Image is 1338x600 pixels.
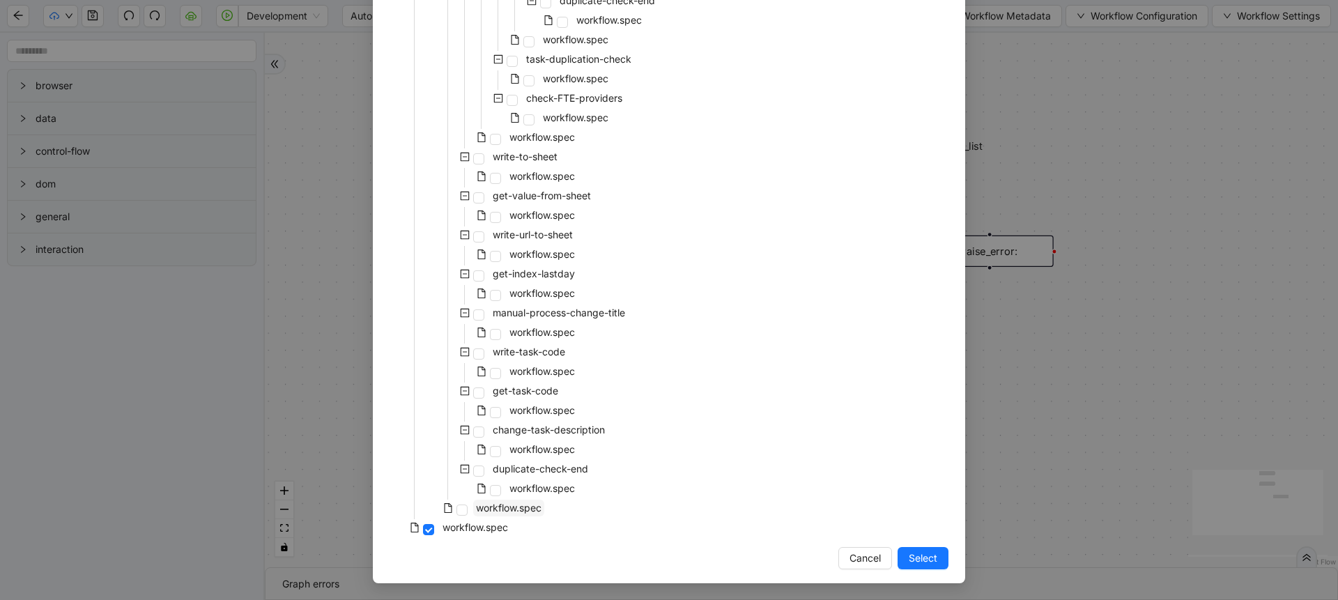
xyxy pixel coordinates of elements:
[490,422,608,438] span: change-task-description
[477,406,486,415] span: file
[493,424,605,436] span: change-task-description
[509,404,575,416] span: workflow.spec
[510,113,520,123] span: file
[493,151,557,162] span: write-to-sheet
[477,328,486,337] span: file
[909,551,937,566] span: Select
[490,344,568,360] span: write-task-code
[490,226,576,243] span: write-url-to-sheet
[507,402,578,419] span: workflow.spec
[460,191,470,201] span: minus-square
[490,266,578,282] span: get-index-lastday
[477,289,486,298] span: file
[509,248,575,260] span: workflow.spec
[477,171,486,181] span: file
[493,346,565,357] span: write-task-code
[526,53,631,65] span: task-duplication-check
[460,230,470,240] span: minus-square
[576,14,642,26] span: workflow.spec
[490,187,594,204] span: get-value-from-sheet
[543,72,608,84] span: workflow.spec
[460,386,470,396] span: minus-square
[507,246,578,263] span: workflow.spec
[543,111,608,123] span: workflow.spec
[493,307,625,318] span: manual-process-change-title
[507,285,578,302] span: workflow.spec
[477,249,486,259] span: file
[507,168,578,185] span: workflow.spec
[507,129,578,146] span: workflow.spec
[509,443,575,455] span: workflow.spec
[509,209,575,221] span: workflow.spec
[509,482,575,494] span: workflow.spec
[490,461,591,477] span: duplicate-check-end
[493,93,503,103] span: minus-square
[898,547,948,569] button: Select
[507,480,578,497] span: workflow.spec
[574,12,645,29] span: workflow.spec
[493,229,573,240] span: write-url-to-sheet
[493,385,558,397] span: get-task-code
[460,308,470,318] span: minus-square
[493,190,591,201] span: get-value-from-sheet
[507,324,578,341] span: workflow.spec
[477,484,486,493] span: file
[410,523,420,532] span: file
[507,363,578,380] span: workflow.spec
[509,365,575,377] span: workflow.spec
[540,70,611,87] span: workflow.spec
[460,152,470,162] span: minus-square
[460,269,470,279] span: minus-square
[509,131,575,143] span: workflow.spec
[477,210,486,220] span: file
[477,132,486,142] span: file
[490,305,628,321] span: manual-process-change-title
[509,326,575,338] span: workflow.spec
[838,547,892,569] button: Cancel
[507,441,578,458] span: workflow.spec
[443,521,508,533] span: workflow.spec
[493,463,588,475] span: duplicate-check-end
[473,500,544,516] span: workflow.spec
[460,347,470,357] span: minus-square
[523,51,634,68] span: task-duplication-check
[510,74,520,84] span: file
[523,90,625,107] span: check-FTE-providers
[460,464,470,474] span: minus-square
[460,425,470,435] span: minus-square
[477,367,486,376] span: file
[440,519,511,536] span: workflow.spec
[476,502,541,514] span: workflow.spec
[509,287,575,299] span: workflow.spec
[443,503,453,513] span: file
[510,35,520,45] span: file
[543,33,608,45] span: workflow.spec
[493,268,575,279] span: get-index-lastday
[526,92,622,104] span: check-FTE-providers
[477,445,486,454] span: file
[540,31,611,48] span: workflow.spec
[493,54,503,64] span: minus-square
[509,170,575,182] span: workflow.spec
[544,15,553,25] span: file
[490,383,561,399] span: get-task-code
[507,207,578,224] span: workflow.spec
[849,551,881,566] span: Cancel
[490,148,560,165] span: write-to-sheet
[540,109,611,126] span: workflow.spec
